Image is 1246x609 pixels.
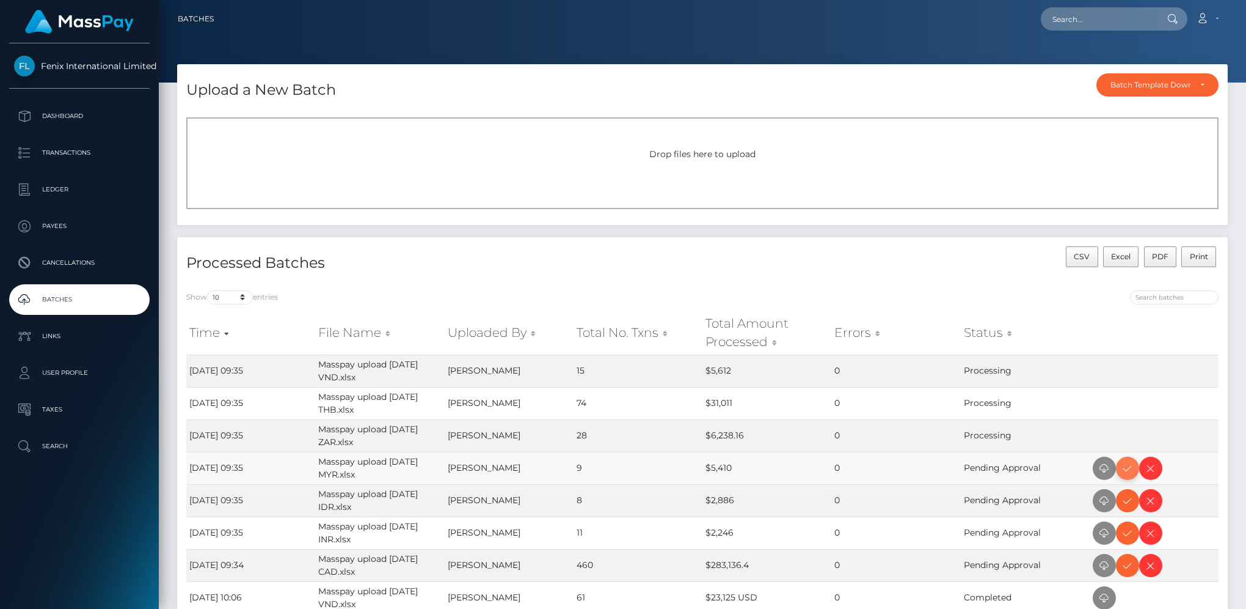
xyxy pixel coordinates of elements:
td: [PERSON_NAME] [445,387,574,419]
p: Payees [14,217,145,235]
td: Processing [961,387,1090,419]
span: Drop files here to upload [649,149,756,160]
td: Masspay upload [DATE] CAD.xlsx [315,549,444,581]
td: [DATE] 09:35 [186,387,315,419]
button: CSV [1066,246,1098,267]
td: 11 [574,517,702,549]
td: 0 [831,452,960,484]
a: Search [9,431,150,462]
th: Total No. Txns: activate to sort column ascending [574,311,702,355]
td: [DATE] 09:34 [186,549,315,581]
h4: Processed Batches [186,253,693,274]
td: Masspay upload [DATE] IDR.xlsx [315,484,444,517]
a: Batches [178,6,214,32]
a: User Profile [9,358,150,388]
td: 15 [574,355,702,387]
th: Total Amount Processed: activate to sort column ascending [702,311,831,355]
td: [DATE] 09:35 [186,517,315,549]
p: Taxes [14,400,145,419]
h4: Upload a New Batch [186,79,336,101]
td: 0 [831,484,960,517]
span: Excel [1111,252,1131,261]
th: Status: activate to sort column ascending [961,311,1090,355]
td: 460 [574,549,702,581]
div: Batch Template Download [1110,80,1190,90]
a: Cancellations [9,248,150,278]
td: Masspay upload [DATE] ZAR.xlsx [315,419,444,452]
td: 0 [831,355,960,387]
td: Pending Approval [961,452,1090,484]
td: [PERSON_NAME] [445,452,574,484]
p: Dashboard [14,107,145,125]
td: Masspay upload [DATE] MYR.xlsx [315,452,444,484]
p: User Profile [14,364,145,382]
a: Transactions [9,138,150,168]
img: MassPay Logo [25,10,134,34]
th: Uploaded By: activate to sort column ascending [445,311,574,355]
td: [DATE] 09:35 [186,484,315,517]
th: File Name: activate to sort column ascending [315,311,444,355]
button: Print [1181,246,1216,267]
img: Fenix International Limited [14,56,35,76]
td: [PERSON_NAME] [445,355,574,387]
a: Batches [9,284,150,315]
a: Ledger [9,174,150,205]
td: 9 [574,452,702,484]
td: $31,011 [702,387,831,419]
td: $2,246 [702,517,831,549]
p: Search [14,437,145,456]
td: Masspay upload [DATE] INR.xlsx [315,517,444,549]
td: [PERSON_NAME] [445,517,574,549]
td: 0 [831,419,960,452]
td: [DATE] 09:35 [186,419,315,452]
td: $283,136.4 [702,549,831,581]
td: $5,612 [702,355,831,387]
a: Payees [9,211,150,242]
span: CSV [1074,252,1090,261]
td: 28 [574,419,702,452]
th: Errors: activate to sort column ascending [831,311,960,355]
td: Processing [961,355,1090,387]
td: 0 [831,387,960,419]
span: PDF [1152,252,1168,261]
td: $5,410 [702,452,831,484]
td: Masspay upload [DATE] VND.xlsx [315,355,444,387]
td: [PERSON_NAME] [445,419,574,452]
p: Batches [14,290,145,309]
p: Links [14,327,145,345]
td: Masspay upload [DATE] THB.xlsx [315,387,444,419]
td: [DATE] 09:35 [186,355,315,387]
td: [PERSON_NAME] [445,484,574,517]
span: Print [1190,252,1208,261]
td: Pending Approval [961,484,1090,517]
p: Transactions [14,144,145,162]
td: Processing [961,419,1090,452]
a: Taxes [9,394,150,425]
td: $2,886 [702,484,831,517]
td: Pending Approval [961,549,1090,581]
button: Batch Template Download [1096,73,1219,97]
p: Ledger [14,180,145,199]
td: 0 [831,549,960,581]
td: $6,238.16 [702,419,831,452]
td: 8 [574,484,702,517]
input: Search batches [1130,290,1219,304]
button: PDF [1144,246,1177,267]
td: 0 [831,517,960,549]
td: [PERSON_NAME] [445,549,574,581]
p: Cancellations [14,254,145,272]
input: Search... [1041,7,1156,31]
select: Showentries [207,290,253,304]
span: Fenix International Limited [9,61,150,72]
button: Excel [1103,246,1139,267]
a: Dashboard [9,101,150,131]
td: [DATE] 09:35 [186,452,315,484]
td: 74 [574,387,702,419]
label: Show entries [186,290,278,304]
th: Time: activate to sort column ascending [186,311,315,355]
td: Pending Approval [961,517,1090,549]
a: Links [9,321,150,352]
